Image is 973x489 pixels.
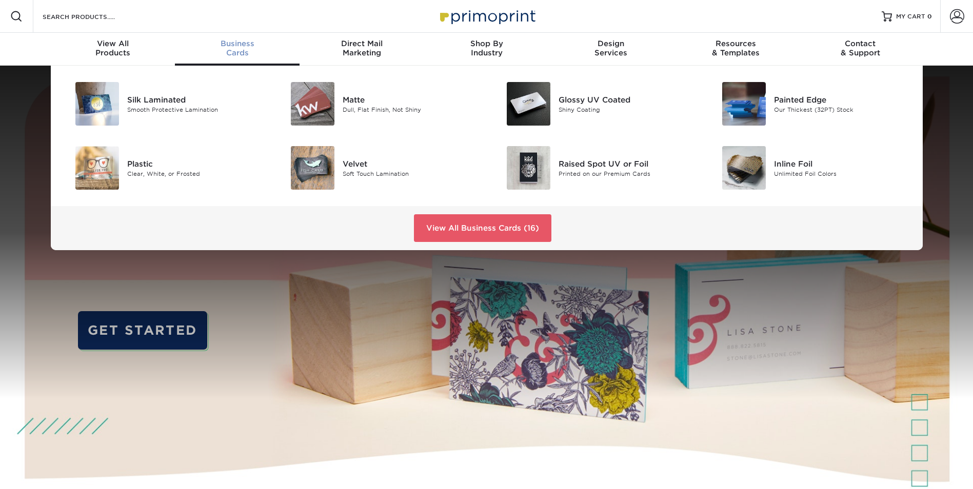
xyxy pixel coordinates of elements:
div: & Support [798,39,923,57]
div: Silk Laminated [127,94,263,105]
img: Raised Spot UV or Foil Business Cards [507,146,550,190]
span: Resources [673,39,798,48]
div: Industry [424,39,549,57]
div: Unlimited Foil Colors [774,169,910,178]
a: Raised Spot UV or Foil Business Cards Raised Spot UV or Foil Printed on our Premium Cards [494,142,695,194]
img: Glossy UV Coated Business Cards [507,82,550,126]
a: View All Business Cards (16) [414,214,551,242]
div: Soft Touch Lamination [343,169,479,178]
div: Glossy UV Coated [559,94,694,105]
div: Services [549,39,673,57]
span: Contact [798,39,923,48]
div: Marketing [300,39,424,57]
div: Products [51,39,175,57]
a: Glossy UV Coated Business Cards Glossy UV Coated Shiny Coating [494,78,695,130]
a: Plastic Business Cards Plastic Clear, White, or Frosted [63,142,264,194]
div: Raised Spot UV or Foil [559,158,694,169]
img: Velvet Business Cards [291,146,334,190]
div: Dull, Flat Finish, Not Shiny [343,105,479,114]
a: DesignServices [549,33,673,66]
a: BusinessCards [175,33,300,66]
span: 0 [927,13,932,20]
div: Velvet [343,158,479,169]
div: Plastic [127,158,263,169]
img: Matte Business Cards [291,82,334,126]
div: Our Thickest (32PT) Stock [774,105,910,114]
div: Inline Foil [774,158,910,169]
a: View AllProducts [51,33,175,66]
span: Direct Mail [300,39,424,48]
div: Smooth Protective Lamination [127,105,263,114]
div: Printed on our Premium Cards [559,169,694,178]
span: Business [175,39,300,48]
span: View All [51,39,175,48]
span: Design [549,39,673,48]
img: Painted Edge Business Cards [722,82,766,126]
img: Silk Laminated Business Cards [75,82,119,126]
a: Inline Foil Business Cards Inline Foil Unlimited Foil Colors [710,142,910,194]
div: Painted Edge [774,94,910,105]
div: Shiny Coating [559,105,694,114]
a: Shop ByIndustry [424,33,549,66]
a: Contact& Support [798,33,923,66]
a: Direct MailMarketing [300,33,424,66]
div: Clear, White, or Frosted [127,169,263,178]
img: Primoprint [435,5,538,27]
span: Shop By [424,39,549,48]
a: Resources& Templates [673,33,798,66]
a: Velvet Business Cards Velvet Soft Touch Lamination [279,142,479,194]
div: Matte [343,94,479,105]
img: Plastic Business Cards [75,146,119,190]
div: Cards [175,39,300,57]
div: & Templates [673,39,798,57]
img: Inline Foil Business Cards [722,146,766,190]
a: Silk Laminated Business Cards Silk Laminated Smooth Protective Lamination [63,78,264,130]
a: Matte Business Cards Matte Dull, Flat Finish, Not Shiny [279,78,479,130]
input: SEARCH PRODUCTS..... [42,10,142,23]
span: MY CART [896,12,925,21]
a: Painted Edge Business Cards Painted Edge Our Thickest (32PT) Stock [710,78,910,130]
